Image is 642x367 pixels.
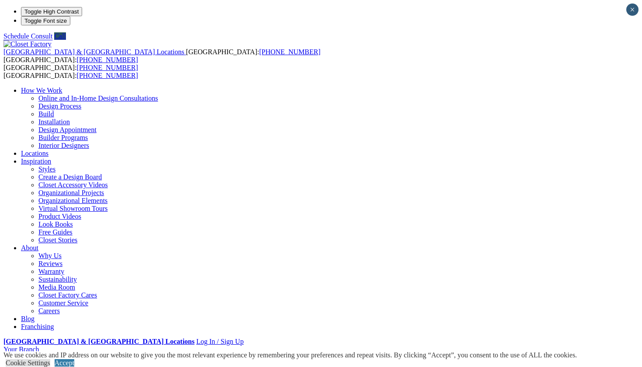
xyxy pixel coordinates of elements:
a: Organizational Projects [38,189,104,196]
span: Toggle Font size [24,17,67,24]
span: Toggle High Contrast [24,8,79,15]
a: Why Us [38,252,62,259]
a: Sustainability [38,276,77,283]
a: Look Books [38,220,73,228]
a: Call [54,32,66,40]
a: Online and In-Home Design Consultations [38,94,158,102]
a: Media Room [38,283,75,291]
button: Close [626,3,639,16]
a: Product Videos [38,213,81,220]
a: Your Branch [3,346,39,353]
img: Closet Factory [3,40,52,48]
a: Build [38,110,54,118]
a: [PHONE_NUMBER] [259,48,320,56]
a: How We Work [21,87,62,94]
a: Cookie Settings [6,359,50,367]
div: We use cookies and IP address on our website to give you the most relevant experience by remember... [3,351,577,359]
span: [GEOGRAPHIC_DATA]: [GEOGRAPHIC_DATA]: [3,64,138,79]
a: Blog [21,315,35,322]
a: Warranty [38,268,64,275]
a: [GEOGRAPHIC_DATA] & [GEOGRAPHIC_DATA] Locations [3,338,194,345]
a: Closet Factory Cares [38,291,97,299]
a: Virtual Showroom Tours [38,205,108,212]
a: Create a Design Board [38,173,102,181]
a: [PHONE_NUMBER] [77,64,138,71]
span: [GEOGRAPHIC_DATA] & [GEOGRAPHIC_DATA] Locations [3,48,184,56]
a: Closet Accessory Videos [38,181,108,189]
a: Log In / Sign Up [196,338,243,345]
a: Builder Programs [38,134,88,141]
a: Closet Stories [38,236,77,244]
a: [PHONE_NUMBER] [77,56,138,63]
a: Accept [55,359,74,367]
a: Franchising [21,323,54,330]
a: [GEOGRAPHIC_DATA] & [GEOGRAPHIC_DATA] Locations [3,48,186,56]
a: Locations [21,150,48,157]
button: Toggle Font size [21,16,70,25]
a: Reviews [38,260,62,267]
a: About [21,244,38,252]
a: Careers [38,307,60,315]
span: [GEOGRAPHIC_DATA]: [GEOGRAPHIC_DATA]: [3,48,321,63]
a: Free Guides [38,228,72,236]
a: Schedule Consult [3,32,52,40]
a: Interior Designers [38,142,89,149]
a: Inspiration [21,157,51,165]
a: Design Appointment [38,126,97,133]
a: Styles [38,165,55,173]
a: Installation [38,118,70,126]
a: [PHONE_NUMBER] [77,72,138,79]
a: Organizational Elements [38,197,107,204]
a: Design Process [38,102,81,110]
a: Customer Service [38,299,88,307]
button: Toggle High Contrast [21,7,82,16]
